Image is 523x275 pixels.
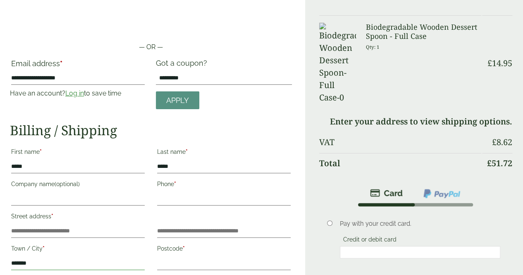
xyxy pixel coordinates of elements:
[487,57,492,69] span: £
[157,243,291,257] label: Postcode
[55,181,80,187] span: (optional)
[492,136,497,148] span: £
[487,57,512,69] bdi: 14.95
[10,42,292,52] p: — OR —
[319,112,512,132] td: Enter your address to view shipping options.
[40,148,42,155] abbr: required
[423,188,461,199] img: ppcp-gateway.png
[174,181,176,187] abbr: required
[366,44,380,50] small: Qty: 1
[183,245,185,252] abbr: required
[157,146,291,160] label: Last name
[11,243,145,257] label: Town / City
[166,96,189,105] span: Apply
[10,16,292,32] iframe: Secure payment button frame
[487,158,492,169] span: £
[487,158,512,169] bdi: 51.72
[65,89,84,97] a: Log in
[10,88,146,98] p: Have an account? to save time
[43,245,45,252] abbr: required
[156,59,210,72] label: Got a coupon?
[186,148,188,155] abbr: required
[60,59,62,68] abbr: required
[11,210,145,225] label: Street address
[319,153,481,173] th: Total
[342,249,498,256] iframe: Secure card payment input frame
[11,146,145,160] label: First name
[370,188,403,198] img: stripe.png
[11,178,145,192] label: Company name
[340,219,501,228] p: Pay with your credit card.
[51,213,53,220] abbr: required
[340,236,400,245] label: Credit or debit card
[10,122,292,138] h2: Billing / Shipping
[156,91,199,109] a: Apply
[366,23,481,41] h3: Biodegradable Wooden Dessert Spoon - Full Case
[319,132,481,152] th: VAT
[492,136,512,148] bdi: 8.62
[157,178,291,192] label: Phone
[11,60,145,72] label: Email address
[319,23,356,104] img: Biodegradable Wooden Dessert Spoon-Full Case-0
